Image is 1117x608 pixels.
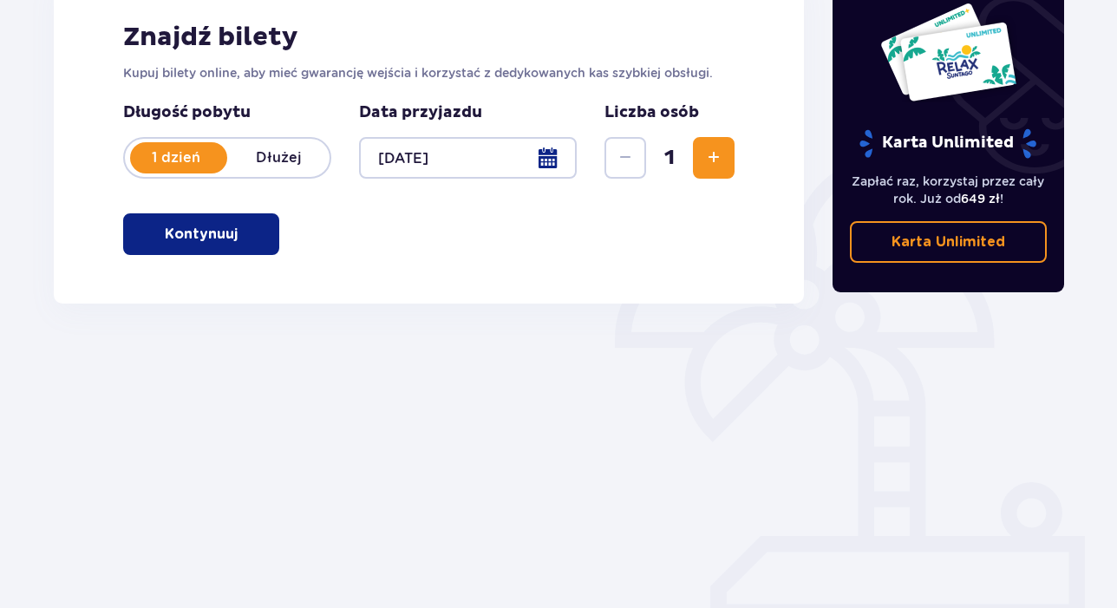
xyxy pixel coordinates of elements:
[650,145,689,171] span: 1
[123,21,735,54] h2: Znajdź bilety
[227,148,330,167] p: Dłużej
[879,2,1017,102] img: Dwie karty całoroczne do Suntago z napisem 'UNLIMITED RELAX', na białym tle z tropikalnymi liśćmi...
[892,232,1005,252] p: Karta Unlimited
[858,128,1038,159] p: Karta Unlimited
[123,64,735,82] p: Kupuj bilety online, aby mieć gwarancję wejścia i korzystać z dedykowanych kas szybkiej obsługi.
[123,213,279,255] button: Kontynuuj
[604,102,699,123] p: Liczba osób
[359,102,482,123] p: Data przyjazdu
[165,225,238,244] p: Kontynuuj
[850,221,1048,263] a: Karta Unlimited
[850,173,1048,207] p: Zapłać raz, korzystaj przez cały rok. Już od !
[961,192,1000,206] span: 649 zł
[604,137,646,179] button: Zmniejsz
[693,137,735,179] button: Zwiększ
[123,102,331,123] p: Długość pobytu
[125,148,227,167] p: 1 dzień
